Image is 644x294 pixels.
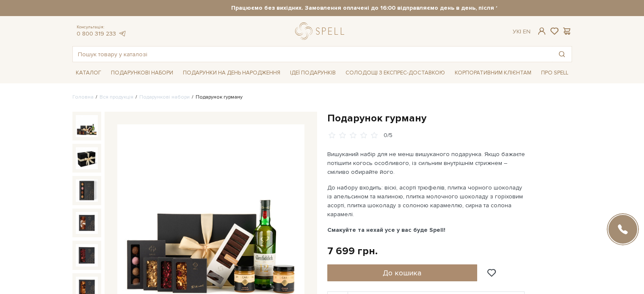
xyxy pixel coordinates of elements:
p: Вишуканий набір для не менш вишуканого подарунка. Якщо бажаєте потішити когось особливого, із сил... [327,150,526,176]
button: Пошук товару у каталозі [552,47,572,62]
p: До набору входить: віскі, асорті трюфелів, плитка чорного шоколаду із апельсином та малиною, плит... [327,183,526,219]
a: logo [295,22,348,40]
img: Подарунок гурману [76,212,98,234]
span: Про Spell [538,66,572,80]
a: 0 800 319 233 [77,30,116,37]
img: Подарунок гурману [76,244,98,266]
a: telegram [118,30,127,37]
a: Корпоративним клієнтам [451,66,535,80]
span: Ідеї подарунків [287,66,339,80]
a: Солодощі з експрес-доставкою [342,66,448,80]
span: До кошика [383,268,421,278]
li: Подарунок гурману [190,93,243,101]
div: 0/5 [384,132,392,140]
button: До кошика [327,264,478,281]
img: Подарунок гурману [76,147,98,169]
span: Каталог [72,66,105,80]
img: Подарунок гурману [76,115,98,137]
div: 7 699 грн. [327,245,378,258]
span: Консультація: [77,25,127,30]
h1: Подарунок гурману [327,112,572,125]
div: Ук [513,28,531,36]
b: Смакуйте та нехай усе у вас буде Spell! [327,226,445,234]
input: Пошук товару у каталозі [73,47,552,62]
a: Головна [72,94,94,100]
span: Подарунки на День народження [180,66,284,80]
a: Подарункові набори [139,94,190,100]
img: Подарунок гурману [76,179,98,201]
a: En [523,28,531,35]
span: Подарункові набори [108,66,177,80]
span: | [520,28,521,35]
a: Вся продукція [100,94,133,100]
